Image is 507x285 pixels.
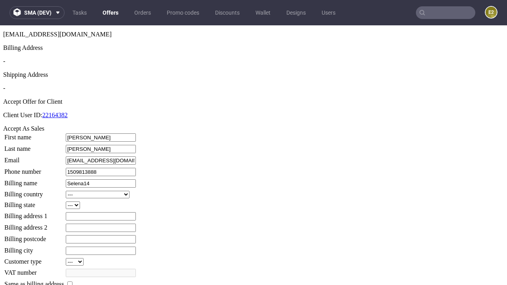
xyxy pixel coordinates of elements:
button: sma (dev) [10,6,65,19]
a: Wallet [251,6,275,19]
span: - [3,59,5,66]
span: sma (dev) [24,10,51,15]
span: [EMAIL_ADDRESS][DOMAIN_NAME] [3,6,112,12]
div: Shipping Address [3,46,504,53]
td: First name [4,108,65,117]
td: VAT number [4,243,65,252]
div: Accept As Sales [3,100,504,107]
td: Billing country [4,165,65,173]
td: Billing state [4,176,65,184]
td: Billing address 1 [4,186,65,196]
td: Customer type [4,232,65,241]
td: Phone number [4,142,65,151]
a: Users [317,6,340,19]
a: Orders [130,6,156,19]
a: Offers [98,6,123,19]
td: Last name [4,119,65,128]
a: Promo codes [162,6,204,19]
td: Same as billing address [4,255,65,263]
p: Client User ID: [3,86,504,93]
td: Billing postcode [4,209,65,218]
td: Billing name [4,154,65,163]
span: - [3,32,5,39]
a: Tasks [68,6,91,19]
a: Designs [282,6,311,19]
a: 22164382 [42,86,68,93]
div: Billing Address [3,19,504,26]
div: Accept Offer for Client [3,73,504,80]
td: Billing address 2 [4,198,65,207]
a: Discounts [210,6,244,19]
figcaption: e2 [486,7,497,18]
td: Billing city [4,221,65,230]
td: Email [4,131,65,140]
